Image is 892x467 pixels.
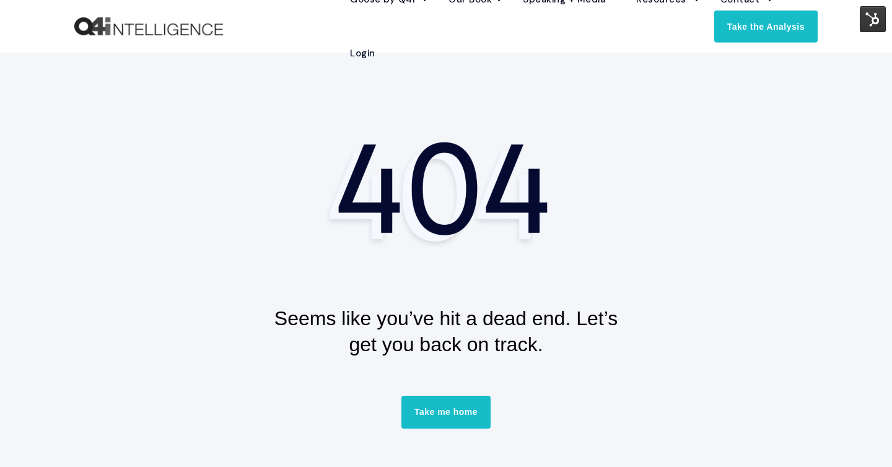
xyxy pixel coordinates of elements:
[334,27,375,81] a: Login
[714,10,818,42] a: Take the Analysis
[830,408,892,467] iframe: Chat Widget
[74,17,223,36] a: Back to Home
[322,130,570,251] img: 404 Page Not Found
[860,6,886,32] img: HubSpot Tools Menu Toggle
[74,17,223,36] img: Q4intelligence, LLC logo
[401,396,491,428] a: Take me home
[274,307,618,356] span: Seems like you’ve hit a dead end. Let’s get you back on track.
